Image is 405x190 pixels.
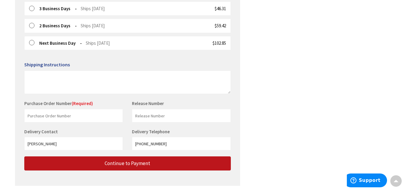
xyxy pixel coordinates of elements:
input: Release Number [132,109,231,122]
label: Delivery Telephone [132,129,171,134]
span: (Required) [72,101,93,106]
span: Continue to Payment [105,160,150,167]
button: Continue to Payment [24,156,231,170]
strong: 2 Business Days [39,23,77,29]
iframe: Opens a widget where you can find more information [347,173,387,188]
strong: 3 Business Days [39,6,77,11]
span: $46.31 [215,6,226,11]
input: Purchase Order Number [24,109,123,122]
strong: Next Business Day [39,40,82,46]
span: Ships [DATE] [81,23,105,29]
span: Ships [DATE] [81,6,105,11]
span: $102.85 [213,40,226,46]
span: Ships [DATE] [86,40,110,46]
span: Shipping Instructions [24,62,70,68]
span: $59.42 [215,23,226,29]
label: Purchase Order Number [24,100,93,107]
label: Delivery Contact [24,129,59,134]
label: Release Number [132,100,164,107]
